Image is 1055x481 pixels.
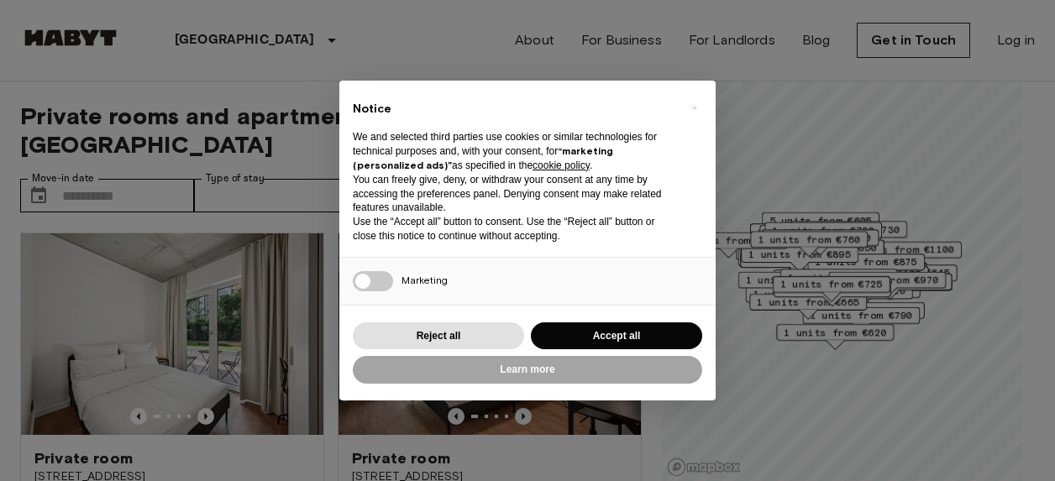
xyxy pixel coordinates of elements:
[353,144,613,171] strong: “marketing (personalized ads)”
[531,322,702,350] button: Accept all
[353,215,675,243] p: Use the “Accept all” button to consent. Use the “Reject all” button or close this notice to conti...
[353,356,702,384] button: Learn more
[680,94,707,121] button: Close this notice
[353,130,675,172] p: We and selected third parties use cookies or similar technologies for technical purposes and, wit...
[353,173,675,215] p: You can freely give, deny, or withdraw your consent at any time by accessing the preferences pane...
[402,274,448,286] span: Marketing
[353,101,675,118] h2: Notice
[353,322,524,350] button: Reject all
[533,159,590,171] a: cookie policy
[691,97,697,118] span: ×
